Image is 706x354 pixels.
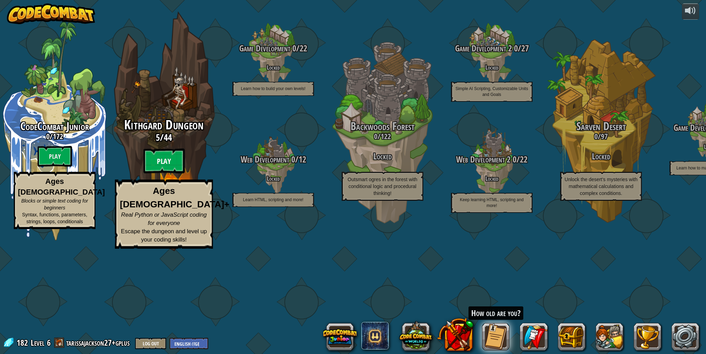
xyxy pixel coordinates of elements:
h3: / [546,132,656,140]
h3: / [219,155,328,164]
h4: Locked [219,64,328,71]
span: 0 [511,154,516,165]
h3: / [328,132,437,140]
h4: Locked [437,64,546,71]
strong: Ages [DEMOGRAPHIC_DATA] [18,177,105,196]
span: 0 [290,42,296,54]
span: Learn HTML, scripting and more! [243,197,303,202]
span: 0 [46,131,50,141]
span: 172 [53,131,63,141]
span: 22 [520,154,527,165]
img: CodeCombat - Learn how to code by playing a game [7,3,95,24]
h3: Locked [546,152,656,161]
span: Syntax, functions, parameters, strings, loops, conditionals [22,212,87,224]
h4: Locked [219,175,328,182]
h3: Locked [328,152,437,161]
button: Adjust volume [682,3,699,20]
span: Game Development [239,42,290,54]
span: Backwoods Forest [351,119,415,134]
span: 0 [512,42,518,54]
div: How old are you? [468,306,523,320]
span: Game Development 2 [455,42,512,54]
span: 12 [299,154,306,165]
span: 27 [521,42,529,54]
span: 0 [289,154,295,165]
span: Blocks or simple text coding for beginners [21,198,88,210]
span: Level [31,337,44,348]
span: Web Development [241,154,289,165]
span: Learn how to build your own levels! [241,86,305,91]
span: Unlock the desert’s mysteries with mathematical calculations and complex conditions. [565,177,637,196]
span: Kithgard Dungeon [124,116,203,134]
span: 97 [601,131,608,141]
h3: / [437,155,546,164]
span: 0 [374,131,377,141]
btn: Play [38,146,72,167]
a: tarissajackson27+gplus [66,337,132,348]
h3: / [219,44,328,53]
span: Simple AI Scripting, Customizable Units and Goals [455,86,528,97]
button: Log Out [135,338,166,349]
h3: / [98,132,229,142]
span: 5 [156,131,160,144]
span: CodeCombat Junior [20,119,89,134]
span: Escape the dungeon and level up your coding skills! [121,228,207,243]
span: 22 [300,42,307,54]
span: Outsmart ogres in the forest with conditional logic and procedural thinking! [347,177,417,196]
btn: Play [143,149,185,174]
span: 182 [17,337,30,348]
h3: / [437,44,546,53]
span: 44 [164,131,172,144]
span: Web Development 2 [456,154,511,165]
span: Keep learning HTML, scripting and more! [460,197,524,208]
strong: Ages [DEMOGRAPHIC_DATA]+ [120,186,230,209]
span: 0 [594,131,598,141]
h4: Locked [437,175,546,182]
span: Real Python or JavaScript coding for everyone [121,212,206,226]
span: 6 [47,337,51,348]
span: Sarven Desert [576,119,626,134]
span: 122 [381,131,391,141]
